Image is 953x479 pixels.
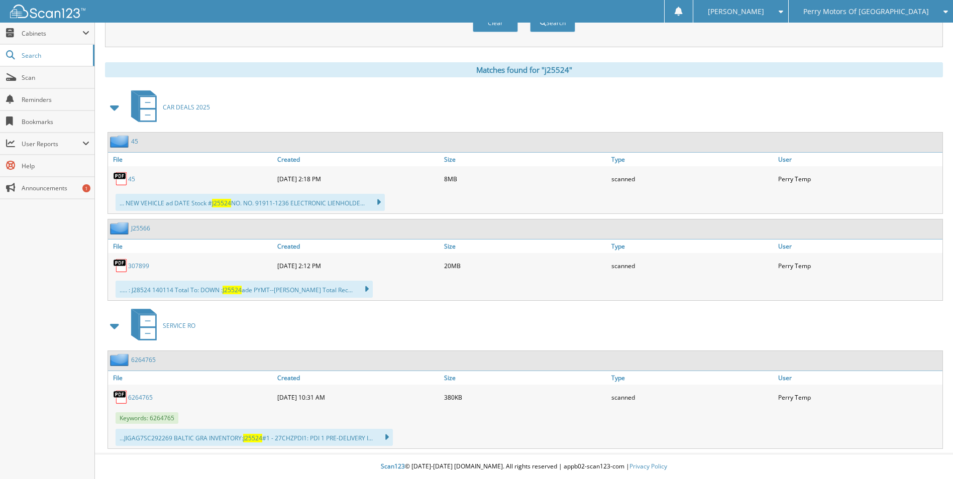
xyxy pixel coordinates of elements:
a: J25566 [131,224,150,232]
div: Perry Temp [776,387,942,407]
div: Perry Temp [776,256,942,276]
a: Size [442,371,608,385]
div: ...JIGAG7SC292269 BALTIC GRA INVENTORY: #1 - 27CHZPDI1: PDI 1 PRE-DELIVERY I... [116,429,393,446]
div: ..... : J28524 140114 Total To: DOWN : ade PYMT--[PERSON_NAME] Total Rec... [116,281,373,298]
a: 6264765 [128,393,153,402]
span: Help [22,162,89,170]
a: Created [275,153,442,166]
a: Size [442,153,608,166]
div: ... NEW VEHICLE ad DATE Stock # NO. NO. 91911-1236 ELECTRONIC LIENHOLDE... [116,194,385,211]
span: J25524 [212,199,231,207]
div: Matches found for "j25524" [105,62,943,77]
a: Type [609,371,776,385]
span: Scan123 [381,462,405,470]
a: Type [609,153,776,166]
div: Perry Temp [776,169,942,189]
span: Keywords: 6264765 [116,412,178,424]
div: 8MB [442,169,608,189]
img: PDF.png [113,171,128,186]
a: Privacy Policy [629,462,667,470]
span: Announcements [22,184,89,192]
a: SERVICE RO [125,306,195,345]
span: Reminders [22,95,89,104]
span: Scan [22,73,89,82]
a: User [776,240,942,253]
span: J25524 [223,286,242,294]
div: [DATE] 2:18 PM [275,169,442,189]
a: Created [275,240,442,253]
img: scan123-logo-white.svg [10,5,85,18]
img: folder2.png [110,135,131,148]
a: 307899 [128,262,149,270]
a: 6264765 [131,355,156,364]
a: User [776,371,942,385]
span: Search [22,51,88,60]
a: File [108,240,275,253]
a: File [108,371,275,385]
div: 20MB [442,256,608,276]
a: 45 [131,137,138,146]
span: [PERSON_NAME] [708,9,764,15]
img: folder2.png [110,353,131,366]
span: J25524 [243,434,262,442]
a: Size [442,240,608,253]
div: 1 [82,184,90,192]
span: SERVICE RO [163,321,195,330]
div: scanned [609,387,776,407]
span: Cabinets [22,29,82,38]
span: Bookmarks [22,117,89,126]
div: scanned [609,256,776,276]
button: Search [530,14,575,32]
a: Type [609,240,776,253]
a: CAR DEALS 2025 [125,87,210,127]
div: scanned [609,169,776,189]
span: CAR DEALS 2025 [163,103,210,111]
span: User Reports [22,140,82,148]
a: File [108,153,275,166]
div: [DATE] 10:31 AM [275,387,442,407]
img: folder2.png [110,222,131,234]
button: Clear [473,14,518,32]
img: PDF.png [113,258,128,273]
div: 380KB [442,387,608,407]
a: User [776,153,942,166]
div: © [DATE]-[DATE] [DOMAIN_NAME]. All rights reserved | appb02-scan123-com | [95,454,953,479]
a: 45 [128,175,135,183]
a: Created [275,371,442,385]
img: PDF.png [113,390,128,405]
span: Perry Motors Of [GEOGRAPHIC_DATA] [803,9,929,15]
div: [DATE] 2:12 PM [275,256,442,276]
